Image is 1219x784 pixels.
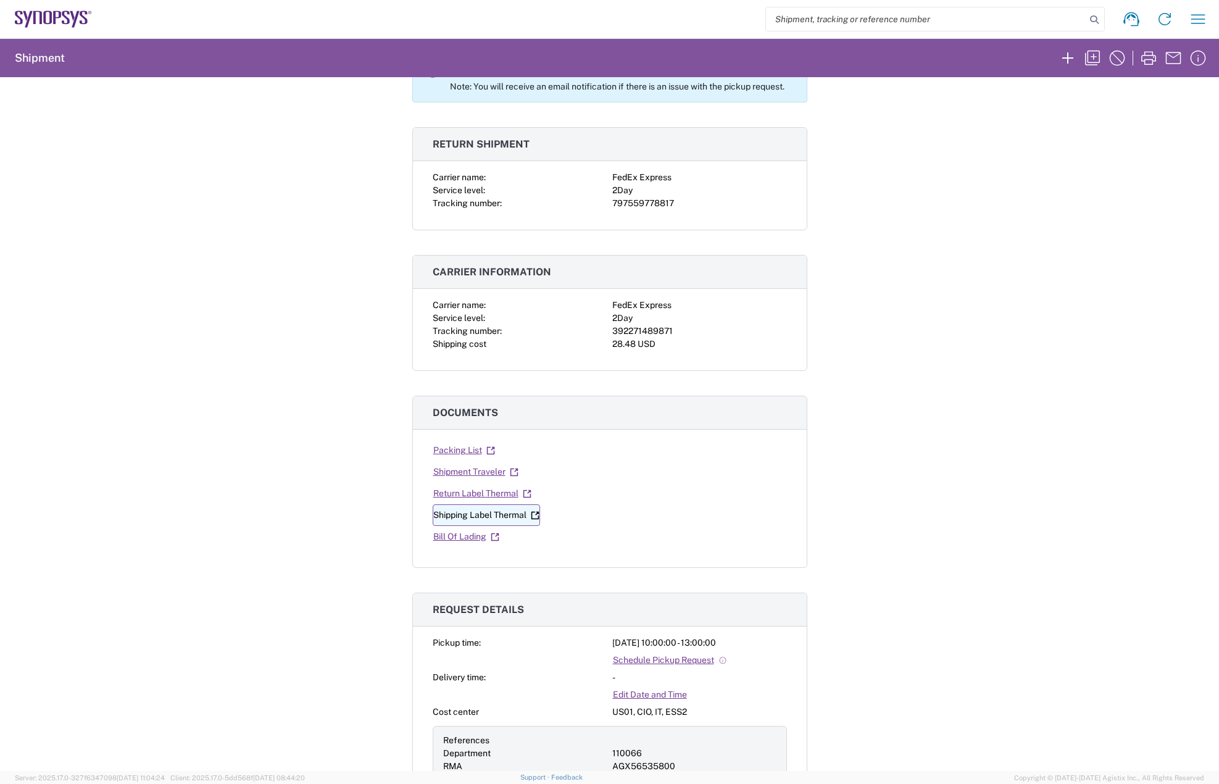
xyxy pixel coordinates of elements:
[766,7,1086,31] input: Shipment, tracking or reference number
[612,671,787,684] div: -
[612,325,787,338] div: 392271489871
[612,338,787,351] div: 28.48 USD
[612,747,776,760] div: 110066
[433,440,496,461] a: Packing List
[433,313,485,323] span: Service level:
[433,672,486,682] span: Delivery time:
[433,339,486,349] span: Shipping cost
[433,407,498,419] span: Documents
[612,171,787,184] div: FedEx Express
[433,526,500,548] a: Bill Of Lading
[433,461,519,483] a: Shipment Traveler
[15,774,165,782] span: Server: 2025.17.0-327f6347098
[253,774,305,782] span: [DATE] 08:44:20
[551,774,583,781] a: Feedback
[1014,772,1204,783] span: Copyright © [DATE]-[DATE] Agistix Inc., All Rights Reserved
[433,638,481,648] span: Pickup time:
[117,774,165,782] span: [DATE] 11:04:24
[612,684,688,706] a: Edit Date and Time
[612,312,787,325] div: 2Day
[443,760,607,773] div: RMA
[433,707,479,717] span: Cost center
[170,774,305,782] span: Client: 2025.17.0-5dd568f
[612,299,787,312] div: FedEx Express
[443,747,607,760] div: Department
[612,197,787,210] div: 797559778817
[612,649,728,671] a: Schedule Pickup Request
[433,326,502,336] span: Tracking number:
[520,774,551,781] a: Support
[612,636,787,649] div: [DATE] 10:00:00 - 13:00:00
[433,300,486,310] span: Carrier name:
[433,185,485,195] span: Service level:
[433,198,502,208] span: Tracking number:
[433,266,551,278] span: Carrier information
[612,760,776,773] div: AGX56535800
[433,138,530,150] span: Return shipment
[612,706,787,719] div: US01, CIO, IT, ESS2
[433,504,540,526] a: Shipping Label Thermal
[433,604,524,615] span: Request details
[433,483,532,504] a: Return Label Thermal
[15,51,65,65] h2: Shipment
[433,172,486,182] span: Carrier name:
[612,184,787,197] div: 2Day
[443,735,489,745] span: References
